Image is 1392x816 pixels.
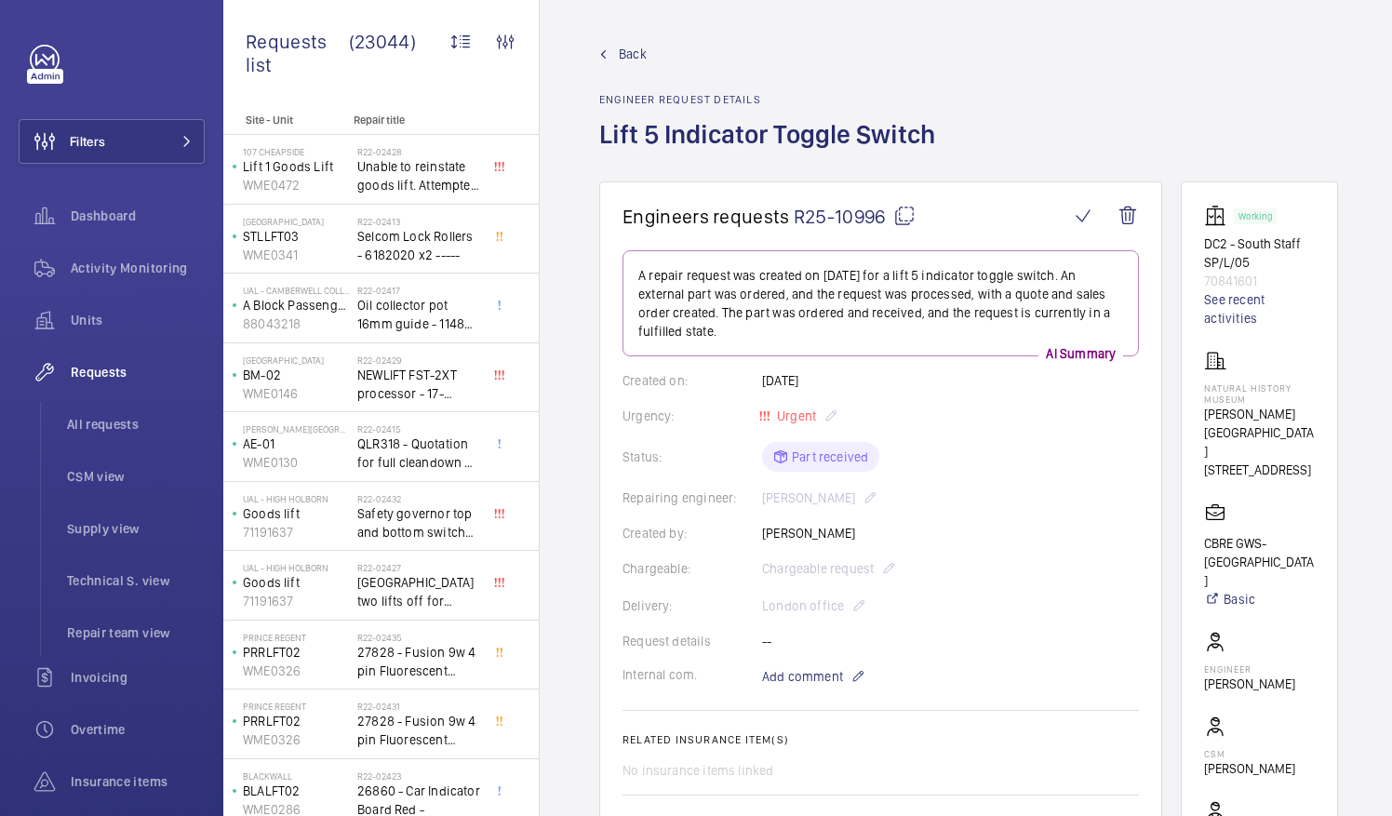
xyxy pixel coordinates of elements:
[71,207,205,225] span: Dashboard
[243,453,350,472] p: WME0130
[622,733,1139,746] h2: Related insurance item(s)
[67,415,205,434] span: All requests
[243,176,350,194] p: WME0472
[357,146,480,157] h2: R22-02428
[243,314,350,333] p: 88043218
[357,562,480,573] h2: R22-02427
[638,266,1123,341] p: A repair request was created on [DATE] for a lift 5 indicator toggle switch. An external part was...
[357,573,480,610] span: [GEOGRAPHIC_DATA] two lifts off for safety governor rope switches at top and bottom. Immediate de...
[243,730,350,749] p: WME0326
[243,296,350,314] p: A Block Passenger Lift 2 (B) L/H
[71,772,205,791] span: Insurance items
[794,205,916,228] span: R25-10996
[67,467,205,486] span: CSM view
[243,354,350,366] p: [GEOGRAPHIC_DATA]
[243,227,350,246] p: STLLFT03
[243,592,350,610] p: 71191637
[71,259,205,277] span: Activity Monitoring
[354,114,476,127] p: Repair title
[1204,663,1295,675] p: Engineer
[243,216,350,227] p: [GEOGRAPHIC_DATA]
[243,662,350,680] p: WME0326
[243,701,350,712] p: Prince Regent
[357,632,480,643] h2: R22-02435
[71,311,205,329] span: Units
[357,354,480,366] h2: R22-02429
[357,712,480,749] span: 27828 - Fusion 9w 4 pin Fluorescent Lamp / Bulb - Used on Prince regent lift No2 car top test con...
[243,246,350,264] p: WME0341
[70,132,105,151] span: Filters
[762,667,843,686] span: Add comment
[357,643,480,680] span: 27828 - Fusion 9w 4 pin Fluorescent Lamp / Bulb - Used on Prince regent lift No2 car top test con...
[357,770,480,782] h2: R22-02423
[243,712,350,730] p: PRRLFT02
[357,435,480,472] span: QLR318 - Quotation for full cleandown of lift and motor room at, Workspace, [PERSON_NAME][GEOGRAP...
[622,205,790,228] span: Engineers requests
[1038,344,1123,363] p: AI Summary
[246,30,349,76] span: Requests list
[1204,759,1295,778] p: [PERSON_NAME]
[1204,461,1315,479] p: [STREET_ADDRESS]
[1204,748,1295,759] p: CSM
[71,363,205,381] span: Requests
[1204,405,1315,461] p: [PERSON_NAME][GEOGRAPHIC_DATA]
[243,573,350,592] p: Goods lift
[243,562,350,573] p: UAL - High Holborn
[1204,590,1315,609] a: Basic
[243,146,350,157] p: 107 Cheapside
[1204,675,1295,693] p: [PERSON_NAME]
[357,423,480,435] h2: R22-02415
[1204,205,1234,227] img: elevator.svg
[1238,213,1272,220] p: Working
[243,285,350,296] p: UAL - Camberwell College of Arts
[357,493,480,504] h2: R22-02432
[357,227,480,264] span: Selcom Lock Rollers - 6182020 x2 -----
[599,117,946,181] h1: Lift 5 Indicator Toggle Switch
[1204,234,1315,272] p: DC2 - South Staff SP/L/05
[1204,534,1315,590] p: CBRE GWS- [GEOGRAPHIC_DATA]
[243,493,350,504] p: UAL - High Holborn
[223,114,346,127] p: Site - Unit
[243,643,350,662] p: PRRLFT02
[599,93,946,106] h2: Engineer request details
[357,504,480,542] span: Safety governor top and bottom switches not working from an immediate defect. Lift passenger lift...
[19,119,205,164] button: Filters
[357,157,480,194] span: Unable to reinstate goods lift. Attempted to swap control boards with PL2, no difference. Technic...
[357,285,480,296] h2: R22-02417
[619,45,647,63] span: Back
[357,216,480,227] h2: R22-02413
[1204,290,1315,328] a: See recent activities
[243,435,350,453] p: AE-01
[243,157,350,176] p: Lift 1 Goods Lift
[1204,382,1315,405] p: Natural History Museum
[243,504,350,523] p: Goods lift
[243,366,350,384] p: BM-02
[243,632,350,643] p: Prince Regent
[67,519,205,538] span: Supply view
[1204,272,1315,290] p: 70841601
[243,523,350,542] p: 71191637
[67,623,205,642] span: Repair team view
[243,384,350,403] p: WME0146
[243,770,350,782] p: Blackwall
[357,366,480,403] span: NEWLIFT FST-2XT processor - 17-02000003 1021,00 euros x1
[71,668,205,687] span: Invoicing
[243,423,350,435] p: [PERSON_NAME][GEOGRAPHIC_DATA]
[71,720,205,739] span: Overtime
[243,782,350,800] p: BLALFT02
[357,701,480,712] h2: R22-02431
[357,296,480,333] span: Oil collector pot 16mm guide - 11482 x2
[67,571,205,590] span: Technical S. view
